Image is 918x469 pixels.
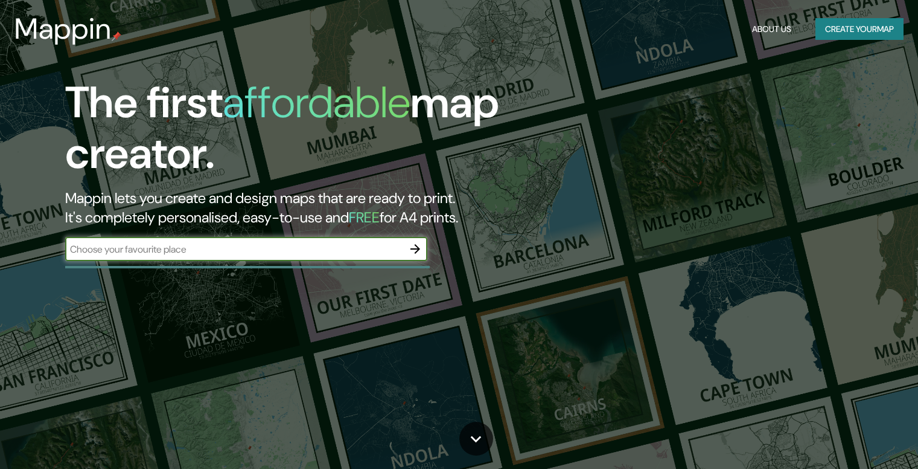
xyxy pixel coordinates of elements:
[14,12,112,46] h3: Mappin
[747,18,796,40] button: About Us
[65,77,524,189] h1: The first map creator.
[223,74,410,131] h1: affordable
[65,242,403,256] input: Choose your favourite place
[112,31,121,41] img: mappin-pin
[815,18,904,40] button: Create yourmap
[349,208,380,227] h5: FREE
[65,189,524,227] h2: Mappin lets you create and design maps that are ready to print. It's completely personalised, eas...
